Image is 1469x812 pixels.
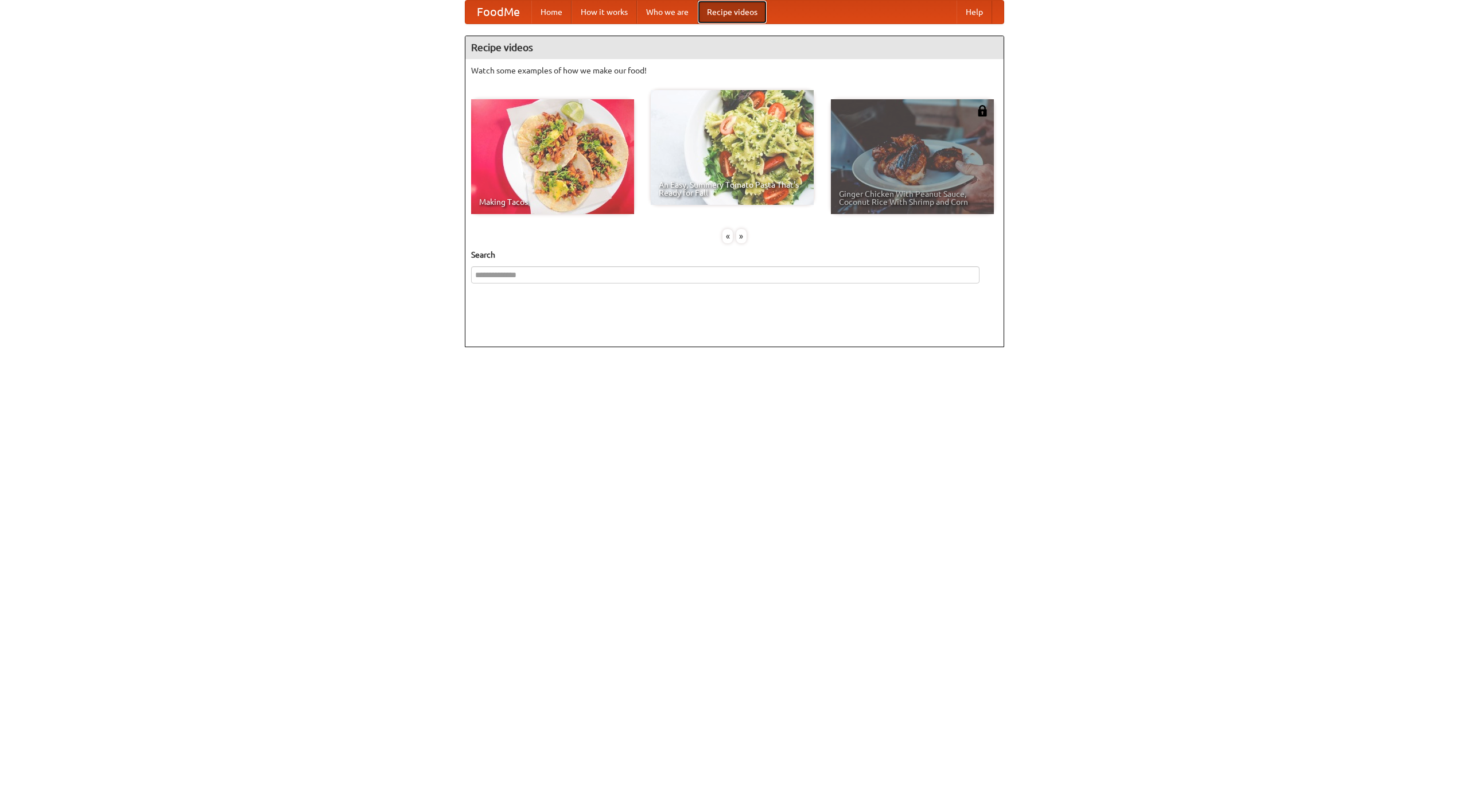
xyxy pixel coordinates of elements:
h5: Search [471,249,998,261]
a: FoodMe [465,1,531,24]
p: Watch some examples of how we make our food! [471,65,998,76]
div: » [736,229,747,243]
span: Making Tacos [479,198,626,206]
div: « [722,229,733,243]
a: Help [957,1,992,24]
h4: Recipe videos [465,36,1004,59]
a: An Easy, Summery Tomato Pasta That's Ready for Fall [651,90,814,205]
a: Home [531,1,572,24]
a: Recipe videos [698,1,767,24]
span: An Easy, Summery Tomato Pasta That's Ready for Fall [659,181,806,197]
a: Making Tacos [471,99,634,214]
img: 483408.png [977,105,988,116]
a: How it works [572,1,637,24]
a: Who we are [637,1,698,24]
